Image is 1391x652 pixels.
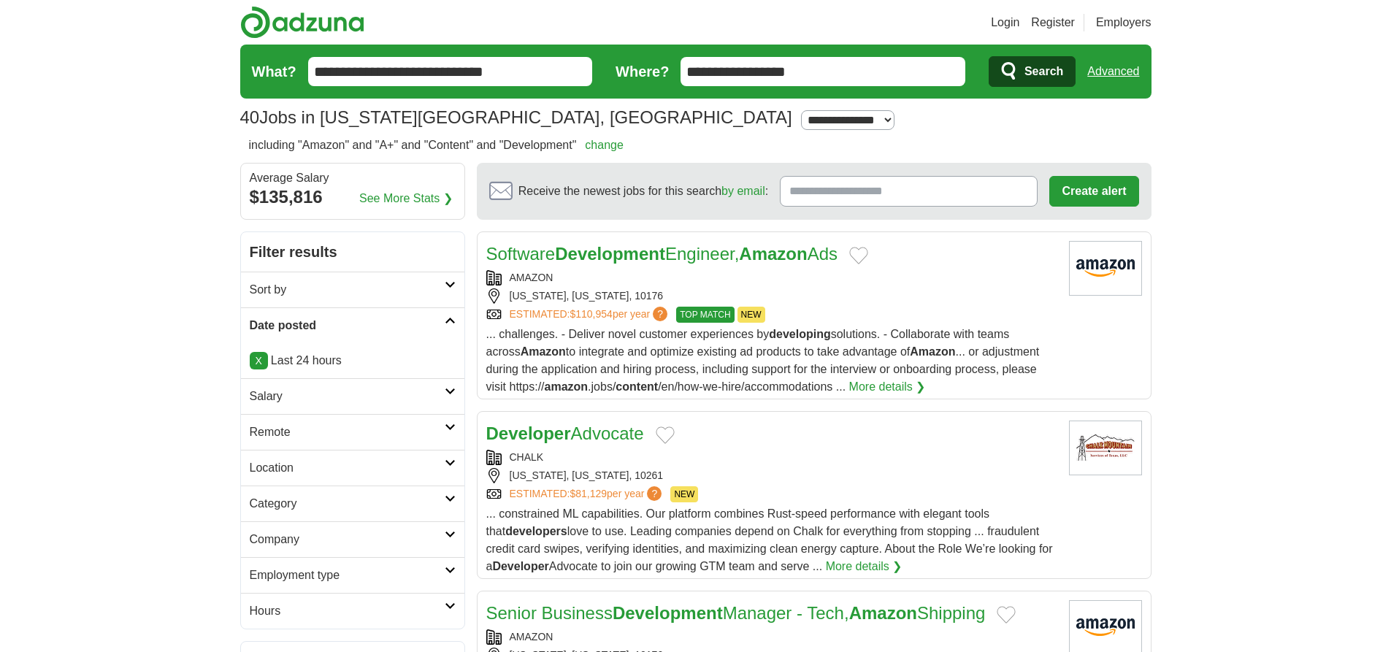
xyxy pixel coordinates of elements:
span: NEW [737,307,765,323]
span: ? [653,307,667,321]
span: TOP MATCH [676,307,734,323]
a: Senior BusinessDevelopmentManager - Tech,AmazonShipping [486,603,986,623]
strong: Amazon [521,345,566,358]
a: Advanced [1087,57,1139,86]
a: DeveloperAdvocate [486,423,644,443]
img: Adzuna logo [240,6,364,39]
a: Salary [241,378,464,414]
h2: Remote [250,423,445,441]
span: $110,954 [570,308,612,320]
h2: Filter results [241,232,464,272]
img: Amazon logo [1069,241,1142,296]
strong: Amazon [849,603,917,623]
span: ... challenges. - Deliver novel customer experiences by solutions. - Collaborate with teams acros... [486,328,1040,393]
h2: Employment type [250,567,445,584]
h2: including "Amazon" and "A+" and "Content" and "Development" [249,137,624,154]
a: AMAZON [510,631,553,643]
a: See More Stats ❯ [359,190,453,207]
a: AMAZON [510,272,553,283]
button: Add to favorite jobs [997,606,1016,624]
a: Sort by [241,272,464,307]
div: [US_STATE], [US_STATE], 10261 [486,468,1057,483]
strong: content [616,380,658,393]
a: Hours [241,593,464,629]
h2: Category [250,495,445,513]
button: Add to favorite jobs [656,426,675,444]
span: $81,129 [570,488,607,499]
h2: Hours [250,602,445,620]
a: Employers [1096,14,1151,31]
a: CHALK [510,451,544,463]
button: Add to favorite jobs [849,247,868,264]
h2: Date posted [250,317,445,334]
a: Login [991,14,1019,31]
a: Category [241,486,464,521]
span: ? [647,486,662,501]
div: $135,816 [250,184,456,210]
label: Where? [616,61,669,83]
h2: Sort by [250,281,445,299]
strong: amazon [545,380,589,393]
a: Register [1031,14,1075,31]
a: Remote [241,414,464,450]
span: NEW [670,486,698,502]
div: [US_STATE], [US_STATE], 10176 [486,288,1057,304]
strong: Developer [492,560,548,572]
strong: Development [555,244,665,264]
a: More details ❯ [849,378,926,396]
span: 40 [240,104,260,131]
button: Create alert [1049,176,1138,207]
span: Receive the newest jobs for this search : [518,183,768,200]
h2: Salary [250,388,445,405]
h2: Location [250,459,445,477]
a: ESTIMATED:$110,954per year? [510,307,671,323]
strong: Development [613,603,723,623]
span: Search [1024,57,1063,86]
h1: Jobs in [US_STATE][GEOGRAPHIC_DATA], [GEOGRAPHIC_DATA] [240,107,792,127]
strong: Amazon [739,244,807,264]
a: X [250,352,268,369]
a: Company [241,521,464,557]
strong: developing [769,328,830,340]
a: More details ❯ [826,558,903,575]
img: Chalk Mountain Services of Texas logo [1069,421,1142,475]
label: What? [252,61,296,83]
strong: developers [505,525,567,537]
strong: Amazon [910,345,955,358]
a: ESTIMATED:$81,129per year? [510,486,665,502]
a: by email [721,185,765,197]
a: Employment type [241,557,464,593]
a: change [585,139,624,151]
div: Average Salary [250,172,456,184]
strong: Developer [486,423,571,443]
p: Last 24 hours [250,352,456,369]
h2: Company [250,531,445,548]
a: Location [241,450,464,486]
a: Date posted [241,307,464,343]
a: SoftwareDevelopmentEngineer,AmazonAds [486,244,838,264]
span: ... constrained ML capabilities. Our platform combines Rust-speed performance with elegant tools ... [486,507,1053,572]
button: Search [989,56,1076,87]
